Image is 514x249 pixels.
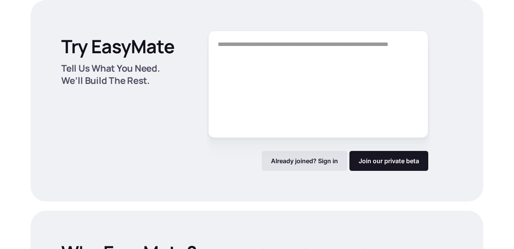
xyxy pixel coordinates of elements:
[271,157,338,165] p: Already joined? Sign in
[61,62,183,87] p: Tell Us What You Need. We’ll Build The Rest.
[349,151,428,171] a: Join our private beta
[262,151,347,171] a: Already joined? Sign in
[208,31,428,171] form: Form
[61,35,175,57] p: Try EasyMate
